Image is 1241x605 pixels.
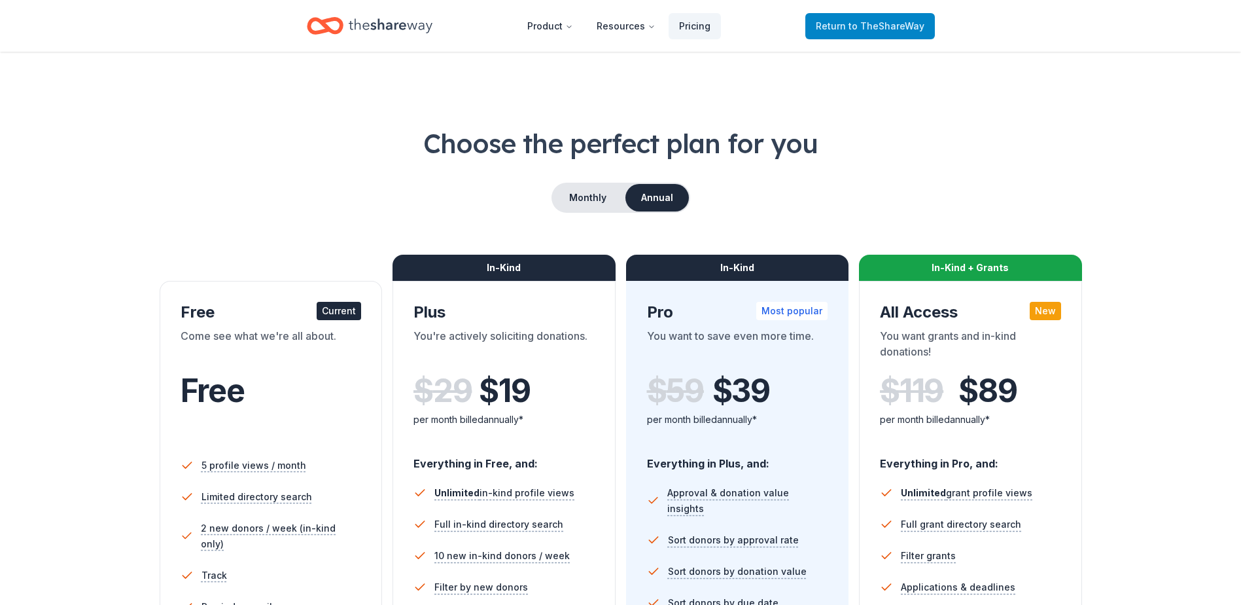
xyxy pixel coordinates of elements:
[201,489,312,505] span: Limited directory search
[880,445,1061,472] div: Everything in Pro, and:
[816,18,924,34] span: Return
[413,445,595,472] div: Everything in Free, and:
[669,13,721,39] a: Pricing
[307,10,432,41] a: Home
[901,487,946,498] span: Unlimited
[181,371,245,410] span: Free
[434,517,563,532] span: Full in-kind directory search
[901,548,956,564] span: Filter grants
[201,521,361,552] span: 2 new donors / week (in-kind only)
[901,579,1015,595] span: Applications & deadlines
[434,487,574,498] span: in-kind profile views
[52,125,1189,162] h1: Choose the perfect plan for you
[626,255,849,281] div: In-Kind
[625,184,689,211] button: Annual
[413,302,595,323] div: Plus
[901,487,1032,498] span: grant profile views
[181,328,362,365] div: Come see what we're all about.
[517,13,584,39] button: Product
[317,302,361,320] div: Current
[647,412,828,428] div: per month billed annually*
[413,328,595,365] div: You're actively soliciting donations.
[647,445,828,472] div: Everything in Plus, and:
[880,328,1061,365] div: You want grants and in-kind donations!
[880,412,1061,428] div: per month billed annually*
[880,302,1061,323] div: All Access
[848,20,924,31] span: to TheShareWay
[647,328,828,365] div: You want to save even more time.
[1030,302,1061,320] div: New
[901,517,1021,532] span: Full grant directory search
[756,302,828,320] div: Most popular
[201,568,227,583] span: Track
[434,487,480,498] span: Unlimited
[712,373,770,409] span: $ 39
[434,548,570,564] span: 10 new in-kind donors / week
[667,485,828,517] span: Approval & donation value insights
[517,10,721,41] nav: Main
[479,373,530,409] span: $ 19
[958,373,1017,409] span: $ 89
[668,532,799,548] span: Sort donors by approval rate
[668,564,807,579] span: Sort donors by donation value
[201,458,306,473] span: 5 profile views / month
[586,13,666,39] button: Resources
[413,412,595,428] div: per month billed annually*
[647,302,828,323] div: Pro
[859,255,1082,281] div: In-Kind + Grants
[805,13,935,39] a: Returnto TheShareWay
[393,255,616,281] div: In-Kind
[553,184,623,211] button: Monthly
[181,302,362,323] div: Free
[434,579,528,595] span: Filter by new donors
